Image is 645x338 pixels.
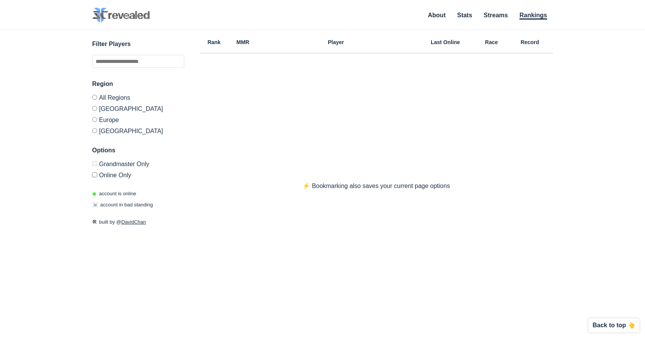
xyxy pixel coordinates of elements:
label: [GEOGRAPHIC_DATA] [92,125,184,134]
a: About [428,12,446,18]
input: Online Only [92,172,97,177]
h6: MMR [228,40,257,45]
a: DavidChan [121,219,146,225]
a: Streams [484,12,508,18]
input: Grandmaster Only [92,161,97,166]
p: built by @ [92,218,184,226]
p: ⚡️ Bookmarking also saves your current page options [287,181,465,191]
input: [GEOGRAPHIC_DATA] [92,128,97,133]
label: [GEOGRAPHIC_DATA] [92,103,184,114]
h6: Race [476,40,507,45]
label: Only Show accounts currently in Grandmaster [92,161,184,169]
a: Rankings [519,12,547,20]
h3: Region [92,79,184,89]
p: Back to top 👆 [592,322,635,328]
input: Europe [92,117,97,122]
label: Only show accounts currently laddering [92,169,184,178]
a: Stats [457,12,472,18]
h6: Record [507,40,553,45]
h3: Options [92,146,184,155]
h3: Filter Players [92,40,184,49]
span: ◉ [92,191,96,196]
input: All Regions [92,95,97,100]
h6: Player [257,40,415,45]
span: 🛠 [92,219,97,225]
span: ☠️ [92,202,98,208]
h6: Rank [200,40,228,45]
h6: Last Online [415,40,476,45]
img: SC2 Revealed [92,8,150,23]
input: [GEOGRAPHIC_DATA] [92,106,97,111]
p: account in bad standing [92,201,153,209]
p: account is online [92,190,136,198]
label: Europe [92,114,184,125]
label: All Regions [92,95,184,103]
